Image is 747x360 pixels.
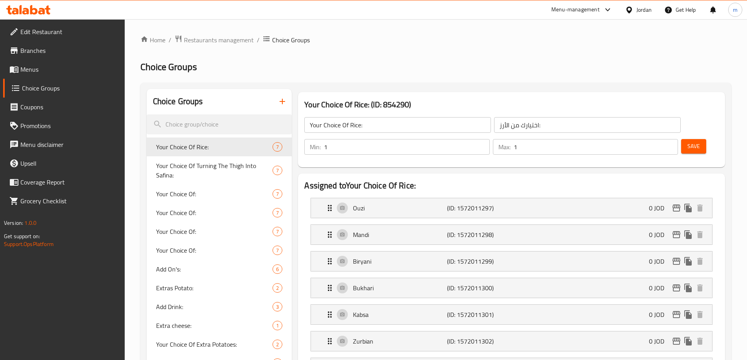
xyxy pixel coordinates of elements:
[3,41,125,60] a: Branches
[694,335,706,347] button: delete
[3,22,125,41] a: Edit Restaurant
[273,167,282,174] span: 7
[4,218,23,228] span: Version:
[20,177,118,187] span: Coverage Report
[147,156,292,185] div: Your Choice Of Turning The Thigh Into Safina:7
[3,79,125,98] a: Choice Groups
[682,282,694,294] button: duplicate
[649,310,671,319] p: 0 JOD
[447,230,510,239] p: (ID: 1572011298)
[311,331,712,351] div: Expand
[147,335,292,354] div: Your Choice Of Extra Potatoes:2
[3,116,125,135] a: Promotions
[156,340,273,349] span: Your Choice Of Extra Potatoes:
[273,266,282,273] span: 6
[304,275,719,301] li: Expand
[551,5,600,14] div: Menu-management
[733,5,738,14] span: m
[311,305,712,324] div: Expand
[147,297,292,316] div: Add Drink:3
[687,141,700,151] span: Save
[694,202,706,214] button: delete
[649,336,671,346] p: 0 JOD
[156,283,273,293] span: Extras Potato:
[353,336,447,346] p: Zurbian
[20,140,118,149] span: Menu disclaimer
[447,283,510,293] p: (ID: 1572011300)
[311,278,712,298] div: Expand
[169,35,171,45] li: /
[273,189,282,199] div: Choices
[671,229,682,241] button: edit
[694,282,706,294] button: delete
[353,283,447,293] p: Bukhari
[682,255,694,267] button: duplicate
[304,98,719,111] h3: Your Choice Of Rice: (ID: 854290)
[147,137,292,156] div: Your Choice Of Rice:7
[304,328,719,355] li: Expand
[20,65,118,74] span: Menus
[156,208,273,217] span: Your Choice Of:
[3,135,125,154] a: Menu disclaimer
[140,35,731,45] nav: breadcrumb
[22,83,118,93] span: Choice Groups
[273,284,282,292] span: 2
[273,166,282,175] div: Choices
[156,264,273,274] span: Add On's:
[273,264,282,274] div: Choices
[273,283,282,293] div: Choices
[694,255,706,267] button: delete
[153,96,203,107] h2: Choice Groups
[353,310,447,319] p: Kabsa
[156,227,273,236] span: Your Choice Of:
[147,222,292,241] div: Your Choice Of:7
[273,246,282,255] div: Choices
[156,302,273,311] span: Add Drink:
[147,203,292,222] div: Your Choice Of:7
[447,257,510,266] p: (ID: 1572011299)
[147,279,292,297] div: Extras Potato:2
[4,239,54,249] a: Support.OpsPlatform
[649,257,671,266] p: 0 JOD
[273,190,282,198] span: 7
[156,189,273,199] span: Your Choice Of:
[273,303,282,311] span: 3
[353,257,447,266] p: Biryani
[273,227,282,236] div: Choices
[636,5,652,14] div: Jordan
[671,255,682,267] button: edit
[273,143,282,151] span: 7
[20,102,118,112] span: Coupons
[272,35,310,45] span: Choice Groups
[447,203,510,213] p: (ID: 1572011297)
[311,251,712,271] div: Expand
[3,60,125,79] a: Menus
[671,335,682,347] button: edit
[20,46,118,55] span: Branches
[3,192,125,210] a: Grocery Checklist
[311,225,712,244] div: Expand
[682,229,694,241] button: duplicate
[3,173,125,192] a: Coverage Report
[4,231,40,241] span: Get support on:
[20,196,118,206] span: Grocery Checklist
[649,230,671,239] p: 0 JOD
[498,142,511,152] p: Max:
[147,185,292,203] div: Your Choice Of:7
[682,335,694,347] button: duplicate
[353,203,447,213] p: Ouzi
[273,142,282,152] div: Choices
[147,316,292,335] div: Extra cheese:1
[147,114,292,134] input: search
[682,309,694,320] button: duplicate
[304,221,719,248] li: Expand
[694,309,706,320] button: delete
[304,248,719,275] li: Expand
[671,309,682,320] button: edit
[671,202,682,214] button: edit
[671,282,682,294] button: edit
[273,340,282,349] div: Choices
[304,301,719,328] li: Expand
[273,247,282,254] span: 7
[156,246,273,255] span: Your Choice Of:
